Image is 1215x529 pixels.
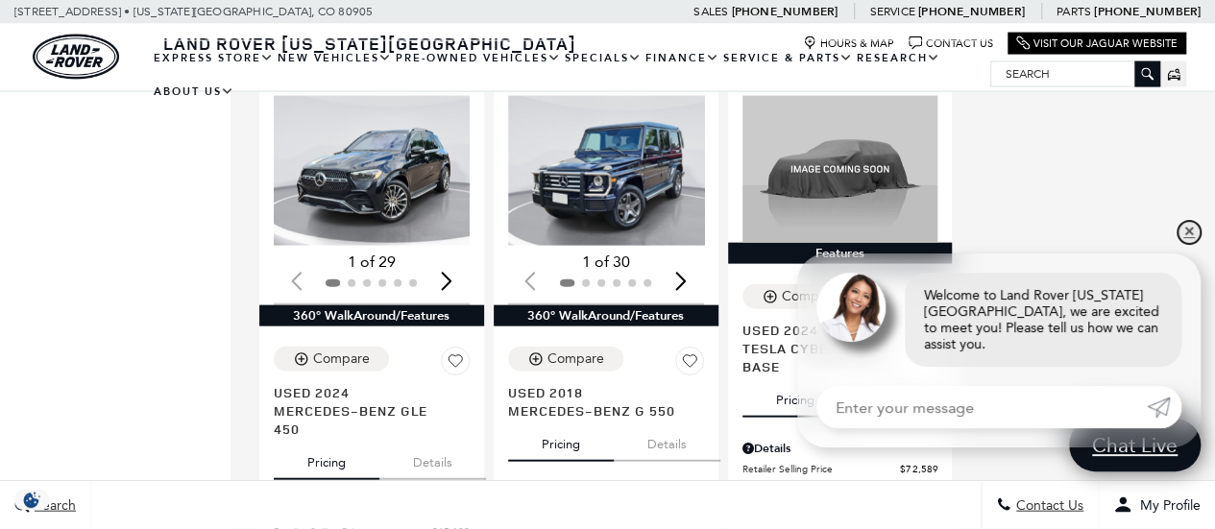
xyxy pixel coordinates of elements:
[742,321,938,375] a: Used 2024Tesla Cybertruck Base
[33,35,119,80] a: land-rover
[274,96,474,246] img: 2024 Mercedes-Benz GLE GLE 450 1
[742,375,848,418] button: pricing tab
[855,41,942,75] a: Research
[1011,497,1083,514] span: Contact Us
[563,41,644,75] a: Specials
[1057,5,1091,18] span: Parts
[782,288,838,305] div: Compare
[394,41,563,75] a: Pre-Owned Vehicles
[10,490,54,510] section: Click to Open Cookie Consent Modal
[900,462,937,476] span: $72,589
[441,347,470,383] button: Save Vehicle
[508,96,708,246] div: 1 / 2
[152,32,588,55] a: Land Rover [US_STATE][GEOGRAPHIC_DATA]
[909,36,993,51] a: Contact Us
[274,252,470,273] div: 1 of 29
[152,41,990,108] nav: Main Navigation
[742,96,938,243] img: 2024 Tesla Cybertruck Base
[313,350,370,368] div: Compare
[675,347,704,383] button: Save Vehicle
[274,383,470,438] a: Used 2024Mercedes-Benz GLE 450
[508,383,690,401] span: Used 2018
[644,41,721,75] a: Finance
[742,339,924,375] span: Tesla Cybertruck Base
[742,321,924,339] span: Used 2024
[668,260,694,302] div: Next slide
[508,347,623,372] button: Compare Vehicle
[152,41,276,75] a: EXPRESS STORE
[1016,36,1178,51] a: Visit Our Jaguar Website
[742,462,938,476] a: Retailer Selling Price $72,589
[1132,497,1201,514] span: My Profile
[274,347,389,372] button: Compare Vehicle
[742,284,858,309] button: Compare Vehicle
[33,35,119,80] img: Land Rover
[721,41,855,75] a: Service & Parts
[508,420,614,462] button: pricing tab
[434,260,460,302] div: Next slide
[10,490,54,510] img: Opt-Out Icon
[731,4,838,19] a: [PHONE_NUMBER]
[614,420,720,462] button: details tab
[276,41,394,75] a: New Vehicles
[742,440,938,457] div: Pricing Details - Tesla Cybertruck Base
[693,5,728,18] span: Sales
[1147,386,1181,428] a: Submit
[274,438,379,480] button: pricing tab
[547,350,604,368] div: Compare
[494,305,718,326] div: 360° WalkAround/Features
[508,252,704,273] div: 1 of 30
[14,5,373,18] a: [STREET_ADDRESS] • [US_STATE][GEOGRAPHIC_DATA], CO 80905
[918,4,1025,19] a: [PHONE_NUMBER]
[259,305,484,326] div: 360° WalkAround/Features
[1094,4,1201,19] a: [PHONE_NUMBER]
[816,273,886,342] img: Agent profile photo
[508,383,704,420] a: Used 2018Mercedes-Benz G 550
[905,273,1181,367] div: Welcome to Land Rover [US_STATE][GEOGRAPHIC_DATA], we are excited to meet you! Please tell us how...
[274,383,455,401] span: Used 2024
[816,386,1147,428] input: Enter your message
[728,243,953,264] div: Features
[508,96,708,246] img: 2018 Mercedes-Benz G-Class G 550 1
[869,5,914,18] span: Service
[991,62,1159,85] input: Search
[1099,481,1215,529] button: Open user profile menu
[508,401,690,420] span: Mercedes-Benz G 550
[163,32,576,55] span: Land Rover [US_STATE][GEOGRAPHIC_DATA]
[274,96,474,246] div: 1 / 2
[379,438,486,480] button: details tab
[274,401,455,438] span: Mercedes-Benz GLE 450
[803,36,894,51] a: Hours & Map
[742,462,901,476] span: Retailer Selling Price
[152,75,236,108] a: About Us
